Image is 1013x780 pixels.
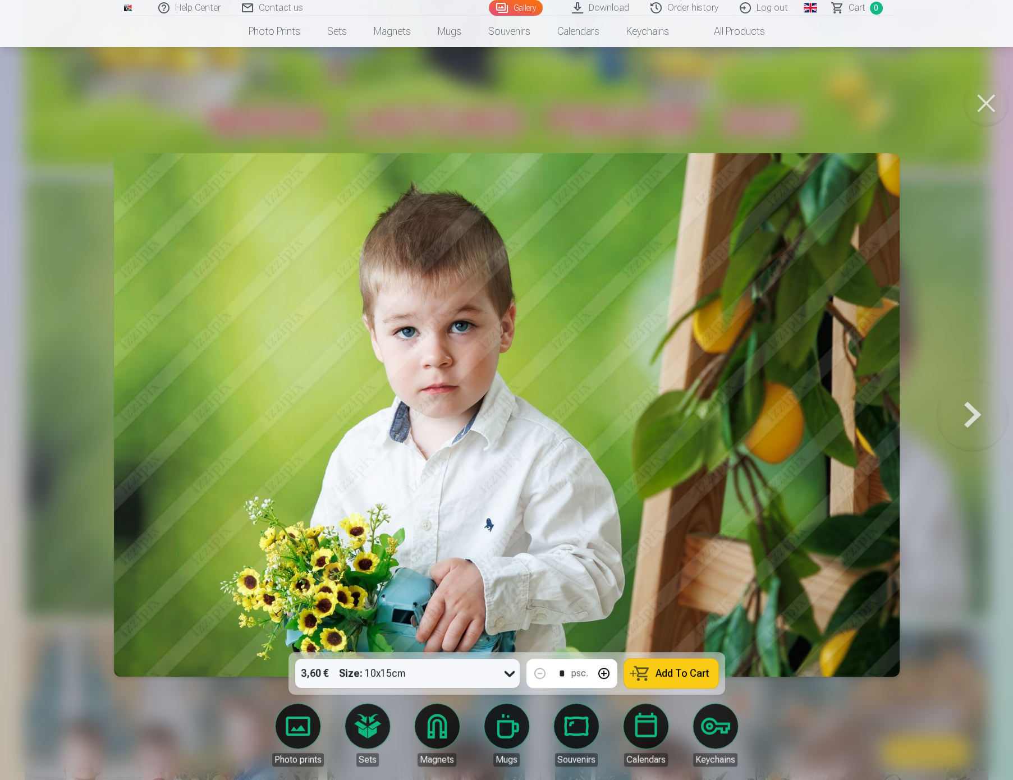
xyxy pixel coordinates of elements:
div: Mugs [493,753,520,767]
a: Sets [314,16,360,47]
a: Souvenirs [545,704,608,767]
img: /zh3 [124,4,132,11]
a: Magnets [360,16,424,47]
span: 0 [870,2,883,15]
a: Magnets [406,704,469,767]
span: Сart [849,1,865,15]
div: 3,60 € [295,659,334,688]
a: All products [682,16,778,47]
a: Mugs [475,704,538,767]
a: Calendars [544,16,613,47]
a: Calendars [615,704,677,767]
div: Calendars [624,753,668,767]
div: 10x15cm [339,659,406,688]
div: Magnets [418,753,456,767]
a: Mugs [424,16,475,47]
a: Keychains [684,704,747,767]
strong: Size : [339,666,363,681]
div: Keychains [693,753,737,767]
button: Add To Cart [624,659,718,688]
a: Photo prints [267,704,329,767]
div: Souvenirs [555,753,598,767]
div: Sets [356,753,379,767]
div: psc. [571,660,588,687]
a: Keychains [613,16,682,47]
span: Add To Cart [656,668,709,678]
a: Souvenirs [475,16,544,47]
a: Sets [336,704,399,767]
a: Photo prints [235,16,314,47]
div: Photo prints [272,753,324,767]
